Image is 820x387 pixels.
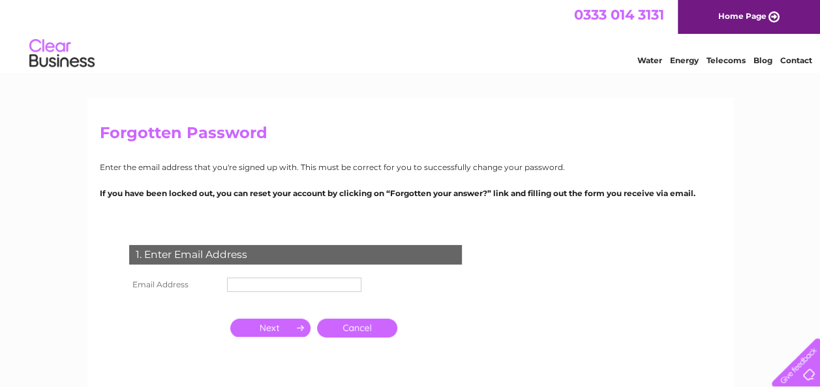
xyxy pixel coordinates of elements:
[574,7,664,23] a: 0333 014 3131
[100,161,721,173] p: Enter the email address that you're signed up with. This must be correct for you to successfully ...
[129,245,462,265] div: 1. Enter Email Address
[126,274,224,295] th: Email Address
[706,55,746,65] a: Telecoms
[780,55,812,65] a: Contact
[670,55,699,65] a: Energy
[637,55,662,65] a: Water
[102,7,719,63] div: Clear Business is a trading name of Verastar Limited (registered in [GEOGRAPHIC_DATA] No. 3667643...
[29,34,95,74] img: logo.png
[317,319,397,337] a: Cancel
[100,187,721,199] p: If you have been locked out, you can reset your account by clicking on “Forgotten your answer?” l...
[100,124,721,149] h2: Forgotten Password
[753,55,772,65] a: Blog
